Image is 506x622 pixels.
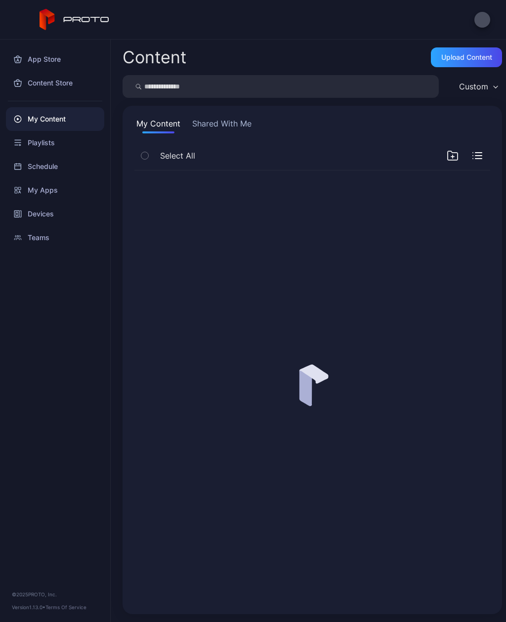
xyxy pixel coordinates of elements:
button: Upload Content [431,47,502,67]
div: Upload Content [441,53,492,61]
span: Version 1.13.0 • [12,604,45,610]
a: My Apps [6,178,104,202]
a: Playlists [6,131,104,155]
button: My Content [134,118,182,133]
button: Custom [454,75,502,98]
a: Schedule [6,155,104,178]
a: Devices [6,202,104,226]
div: © 2025 PROTO, Inc. [12,590,98,598]
div: Custom [459,82,488,91]
a: My Content [6,107,104,131]
div: Content [123,49,186,66]
button: Shared With Me [190,118,253,133]
a: App Store [6,47,104,71]
span: Select All [160,150,195,162]
a: Terms Of Service [45,604,86,610]
a: Teams [6,226,104,249]
a: Content Store [6,71,104,95]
